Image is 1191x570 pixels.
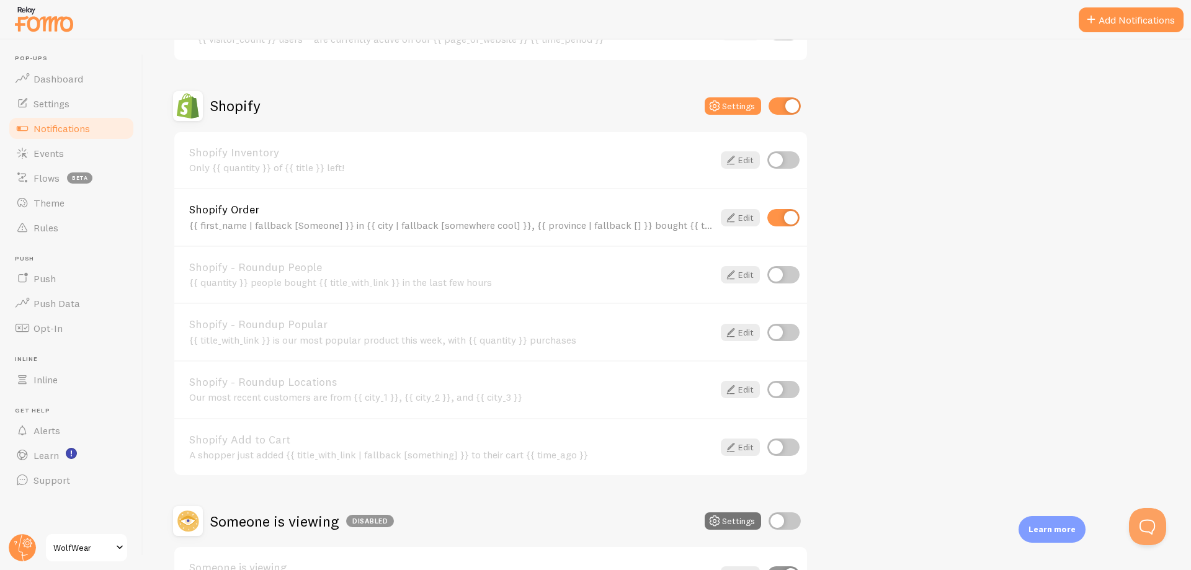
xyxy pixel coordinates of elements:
span: Pop-ups [15,55,135,63]
a: Rules [7,215,135,240]
div: {{ quantity }} people bought {{ title_with_link }} in the last few hours [189,277,713,288]
a: Edit [721,209,760,226]
span: Learn [33,449,59,461]
a: Shopify Add to Cart [189,434,713,445]
a: Support [7,468,135,492]
span: Settings [33,97,69,110]
div: Disabled [346,515,394,527]
iframe: Help Scout Beacon - Open [1129,508,1166,545]
span: Rules [33,221,58,234]
a: Alerts [7,418,135,443]
a: Opt-In [7,316,135,341]
span: Inline [15,355,135,363]
a: Flows beta [7,166,135,190]
div: {{ title_with_link }} is our most popular product this week, with {{ quantity }} purchases [189,334,713,345]
a: Events [7,141,135,166]
span: Events [33,147,64,159]
span: Dashboard [33,73,83,85]
span: Notifications [33,122,90,135]
svg: <p>Watch New Feature Tutorials!</p> [66,448,77,459]
div: A shopper just added {{ title_with_link | fallback [something] }} to their cart {{ time_ago }} [189,449,713,460]
div: Only {{ quantity }} of {{ title }} left! [189,162,713,173]
a: Shopify - Roundup People [189,262,713,273]
a: Edit [721,324,760,341]
a: Notifications [7,116,135,141]
span: Alerts [33,424,60,437]
span: Opt-In [33,322,63,334]
a: Edit [721,266,760,283]
img: Shopify [173,91,203,121]
a: Edit [721,439,760,456]
a: Theme [7,190,135,215]
p: Learn more [1028,523,1076,535]
h2: Someone is viewing [210,512,394,531]
a: Edit [721,381,760,398]
div: {{ first_name | fallback [Someone] }} in {{ city | fallback [somewhere cool] }}, {{ province | fa... [189,220,713,231]
a: Shopify - Roundup Locations [189,376,713,388]
button: Settings [705,97,761,115]
span: Theme [33,197,65,209]
a: Shopify - Roundup Popular [189,319,713,330]
a: Shopify Order [189,204,713,215]
span: Push [33,272,56,285]
div: **{{ visitor_count }} users** are currently active on our {{ page_or_website }} {{ time_period }} [189,33,713,45]
a: Push Data [7,291,135,316]
a: Learn [7,443,135,468]
div: Our most recent customers are from {{ city_1 }}, {{ city_2 }}, and {{ city_3 }} [189,391,713,403]
div: Learn more [1019,516,1086,543]
a: Push [7,266,135,291]
span: WolfWear [53,540,112,555]
a: Dashboard [7,66,135,91]
h2: Shopify [210,96,261,115]
span: Inline [33,373,58,386]
img: Someone is viewing [173,506,203,536]
span: Support [33,474,70,486]
span: beta [67,172,92,184]
span: Get Help [15,407,135,415]
a: Shopify Inventory [189,147,713,158]
img: fomo-relay-logo-orange.svg [13,3,75,35]
a: Settings [7,91,135,116]
span: Flows [33,172,60,184]
span: Push [15,255,135,263]
a: WolfWear [45,533,128,563]
button: Settings [705,512,761,530]
span: Push Data [33,297,80,309]
a: Inline [7,367,135,392]
a: Edit [721,151,760,169]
